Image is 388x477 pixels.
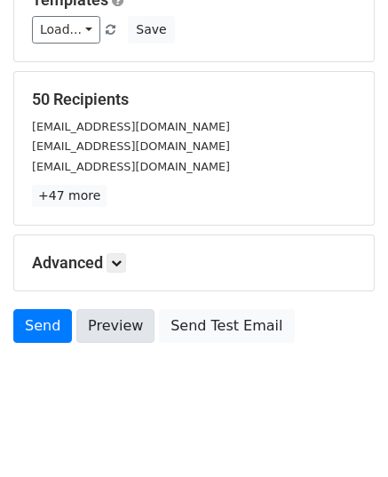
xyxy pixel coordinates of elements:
a: Send [13,309,72,343]
h5: 50 Recipients [32,90,356,109]
button: Save [128,16,174,44]
a: Preview [76,309,154,343]
a: +47 more [32,185,107,207]
small: [EMAIL_ADDRESS][DOMAIN_NAME] [32,160,230,173]
h5: Advanced [32,253,356,273]
small: [EMAIL_ADDRESS][DOMAIN_NAME] [32,139,230,153]
a: Send Test Email [159,309,294,343]
small: [EMAIL_ADDRESS][DOMAIN_NAME] [32,120,230,133]
a: Load... [32,16,100,44]
iframe: Chat Widget [299,392,388,477]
